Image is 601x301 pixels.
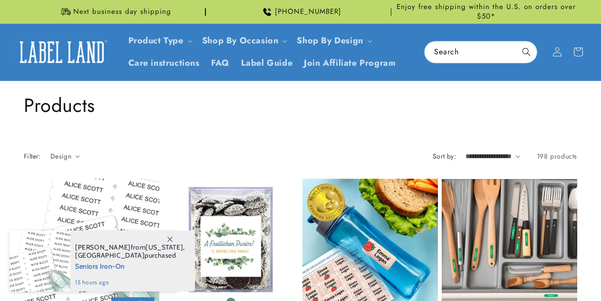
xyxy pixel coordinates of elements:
[50,151,80,161] summary: Design (0 selected)
[516,41,537,62] button: Search
[75,243,131,251] span: [PERSON_NAME]
[75,251,145,260] span: [GEOGRAPHIC_DATA]
[123,30,196,52] summary: Product Type
[24,151,41,161] h2: Filter:
[11,34,113,70] a: Label Land
[537,151,577,161] span: 198 products
[395,2,577,21] span: Enjoy free shipping within the U.S. on orders over $50*
[75,243,185,260] span: from , purchased
[14,37,109,67] img: Label Land
[433,151,456,161] label: Sort by:
[128,58,200,69] span: Care instructions
[73,7,171,17] span: Next business day shipping
[202,35,279,46] span: Shop By Occasion
[291,30,376,52] summary: Shop By Design
[298,52,401,74] a: Join Affiliate Program
[24,93,577,118] h1: Products
[275,7,341,17] span: [PHONE_NUMBER]
[145,243,183,251] span: [US_STATE]
[211,58,230,69] span: FAQ
[205,52,235,74] a: FAQ
[50,151,71,161] span: Design
[241,58,293,69] span: Label Guide
[235,52,299,74] a: Label Guide
[123,52,205,74] a: Care instructions
[304,58,396,69] span: Join Affiliate Program
[196,30,291,52] summary: Shop By Occasion
[128,34,184,47] a: Product Type
[297,34,363,47] a: Shop By Design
